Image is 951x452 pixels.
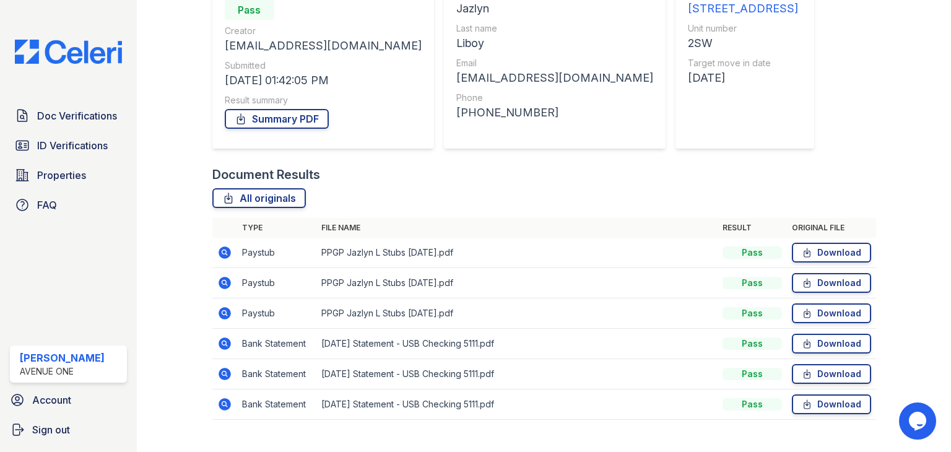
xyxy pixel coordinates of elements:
span: Properties [37,168,86,183]
a: Download [792,273,871,293]
th: Original file [787,218,876,238]
div: Pass [723,307,782,319]
div: Document Results [212,166,320,183]
span: Sign out [32,422,70,437]
td: [DATE] Statement - USB Checking 5111.pdf [316,359,718,389]
a: Account [5,388,132,412]
div: Email [456,57,653,69]
img: CE_Logo_Blue-a8612792a0a2168367f1c8372b55b34899dd931a85d93a1a3d3e32e68fde9ad4.png [5,40,132,64]
div: Pass [723,246,782,259]
a: Properties [10,163,127,188]
div: Unit number [688,22,798,35]
a: Download [792,364,871,384]
span: ID Verifications [37,138,108,153]
td: Bank Statement [237,329,316,359]
div: [PHONE_NUMBER] [456,104,653,121]
div: Last name [456,22,653,35]
div: Pass [723,398,782,411]
iframe: chat widget [899,402,939,440]
div: Pass [723,337,782,350]
div: Liboy [456,35,653,52]
a: Download [792,394,871,414]
td: PPGP Jazlyn L Stubs [DATE].pdf [316,268,718,298]
a: Sign out [5,417,132,442]
div: Creator [225,25,422,37]
div: Pass [723,277,782,289]
div: 2SW [688,35,798,52]
td: PPGP Jazlyn L Stubs [DATE].pdf [316,298,718,329]
div: Pass [723,368,782,380]
div: [DATE] 01:42:05 PM [225,72,422,89]
div: Phone [456,92,653,104]
a: Summary PDF [225,109,329,129]
div: [EMAIL_ADDRESS][DOMAIN_NAME] [456,69,653,87]
span: Account [32,393,71,407]
td: Paystub [237,238,316,268]
a: Download [792,243,871,263]
div: Avenue One [20,365,105,378]
div: Submitted [225,59,422,72]
a: ID Verifications [10,133,127,158]
div: Result summary [225,94,422,106]
td: [DATE] Statement - USB Checking 5111.pdf [316,389,718,420]
td: [DATE] Statement - USB Checking 5111.pdf [316,329,718,359]
div: [DATE] [688,69,798,87]
th: Result [718,218,787,238]
td: PPGP Jazlyn L Stubs [DATE].pdf [316,238,718,268]
div: [PERSON_NAME] [20,350,105,365]
div: [EMAIL_ADDRESS][DOMAIN_NAME] [225,37,422,54]
a: Download [792,303,871,323]
th: File name [316,218,718,238]
span: Doc Verifications [37,108,117,123]
th: Type [237,218,316,238]
td: Paystub [237,268,316,298]
td: Paystub [237,298,316,329]
a: FAQ [10,193,127,217]
a: All originals [212,188,306,208]
td: Bank Statement [237,359,316,389]
div: Target move in date [688,57,798,69]
td: Bank Statement [237,389,316,420]
a: Doc Verifications [10,103,127,128]
a: Download [792,334,871,354]
span: FAQ [37,198,57,212]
